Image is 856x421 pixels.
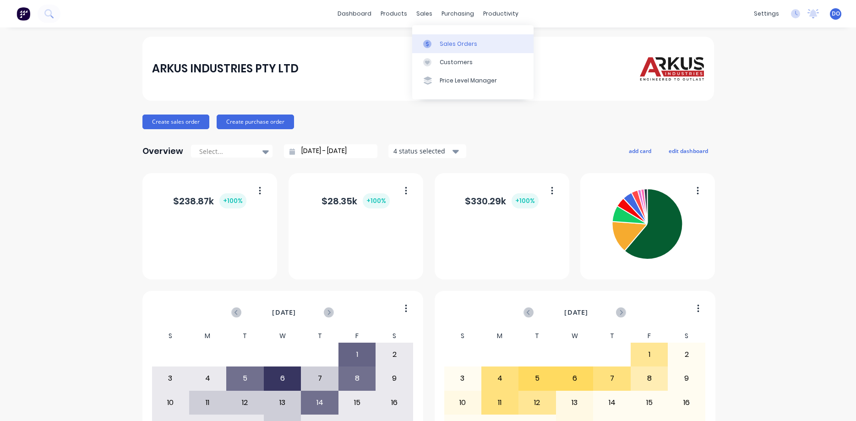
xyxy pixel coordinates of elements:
div: 10 [152,391,189,414]
div: 15 [631,391,668,414]
div: 1 [339,343,376,366]
span: [DATE] [272,307,296,317]
div: S [152,329,189,343]
div: Overview [142,142,183,160]
div: + 100 % [363,193,390,208]
div: 2 [668,343,705,366]
div: products [376,7,412,21]
div: S [668,329,705,343]
a: Sales Orders [412,34,534,53]
div: 8 [339,367,376,390]
div: 1 [631,343,668,366]
div: purchasing [437,7,479,21]
div: W [556,329,594,343]
div: $ 238.87k [173,193,246,208]
div: 9 [668,367,705,390]
a: Price Level Manager [412,71,534,90]
div: + 100 % [219,193,246,208]
div: 14 [301,391,338,414]
div: 4 [482,367,518,390]
div: 3 [444,367,481,390]
div: $ 28.35k [322,193,390,208]
button: 4 status selected [388,144,466,158]
div: 12 [519,391,556,414]
div: 4 status selected [393,146,451,156]
div: sales [412,7,437,21]
div: 16 [376,391,413,414]
div: 7 [301,367,338,390]
button: Create purchase order [217,115,294,129]
div: 11 [482,391,518,414]
button: add card [623,145,657,157]
div: 5 [227,367,263,390]
div: F [338,329,376,343]
div: S [376,329,413,343]
div: T [593,329,631,343]
div: 4 [190,367,226,390]
div: 13 [556,391,593,414]
div: Sales Orders [440,40,477,48]
div: 2 [376,343,413,366]
div: 9 [376,367,413,390]
div: 10 [444,391,481,414]
div: 11 [190,391,226,414]
div: ARKUS INDUSTRIES PTY LTD [152,60,299,78]
div: 16 [668,391,705,414]
div: productivity [479,7,523,21]
div: + 100 % [512,193,539,208]
div: 3 [152,367,189,390]
a: dashboard [333,7,376,21]
div: F [631,329,668,343]
div: T [301,329,338,343]
div: 14 [594,391,630,414]
img: ARKUS INDUSTRIES PTY LTD [640,52,704,85]
div: 7 [594,367,630,390]
button: Create sales order [142,115,209,129]
div: 8 [631,367,668,390]
div: settings [749,7,784,21]
span: [DATE] [564,307,588,317]
div: 15 [339,391,376,414]
div: S [444,329,481,343]
div: Price Level Manager [440,77,497,85]
div: T [226,329,264,343]
div: $ 330.29k [465,193,539,208]
div: 6 [556,367,593,390]
div: 6 [264,367,301,390]
div: Customers [440,58,473,66]
div: T [518,329,556,343]
div: 12 [227,391,263,414]
div: M [481,329,519,343]
div: W [264,329,301,343]
div: 13 [264,391,301,414]
span: DO [832,10,840,18]
img: Factory [16,7,30,21]
a: Customers [412,53,534,71]
div: M [189,329,227,343]
button: edit dashboard [663,145,714,157]
div: 5 [519,367,556,390]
